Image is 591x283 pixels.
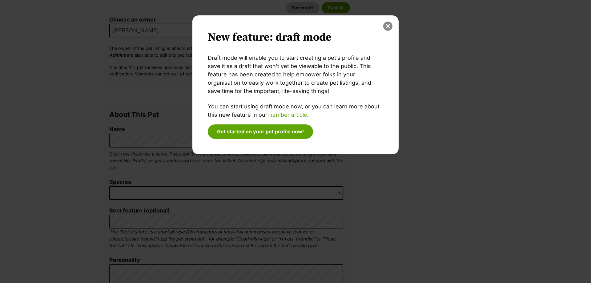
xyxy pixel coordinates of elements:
[208,124,313,139] button: Get started on your pet profile now!
[208,31,383,44] h2: New feature: draft mode
[267,111,307,118] a: member article
[208,54,383,95] p: Draft mode will enable you to start creating a pet’s profile and save it as a draft that won’t ye...
[208,102,383,119] p: You can start using draft mode now, or you can learn more about this new feature in our .
[383,22,392,31] button: close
